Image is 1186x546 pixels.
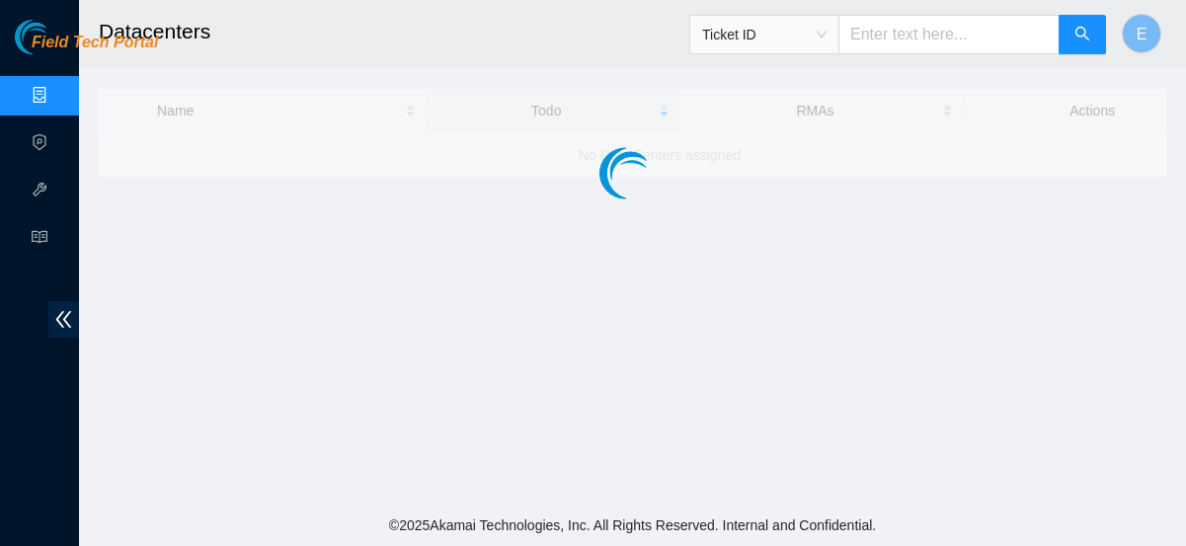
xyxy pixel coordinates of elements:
[1059,15,1106,54] button: search
[79,505,1186,546] footer: © 2025 Akamai Technologies, Inc. All Rights Reserved. Internal and Confidential.
[838,15,1060,54] input: Enter text here...
[15,36,158,61] a: Akamai TechnologiesField Tech Portal
[32,34,158,52] span: Field Tech Portal
[15,20,100,54] img: Akamai Technologies
[702,20,827,49] span: Ticket ID
[48,301,79,338] span: double-left
[32,220,47,260] span: read
[1122,14,1161,53] button: E
[1137,22,1147,46] span: E
[1074,26,1090,44] span: search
